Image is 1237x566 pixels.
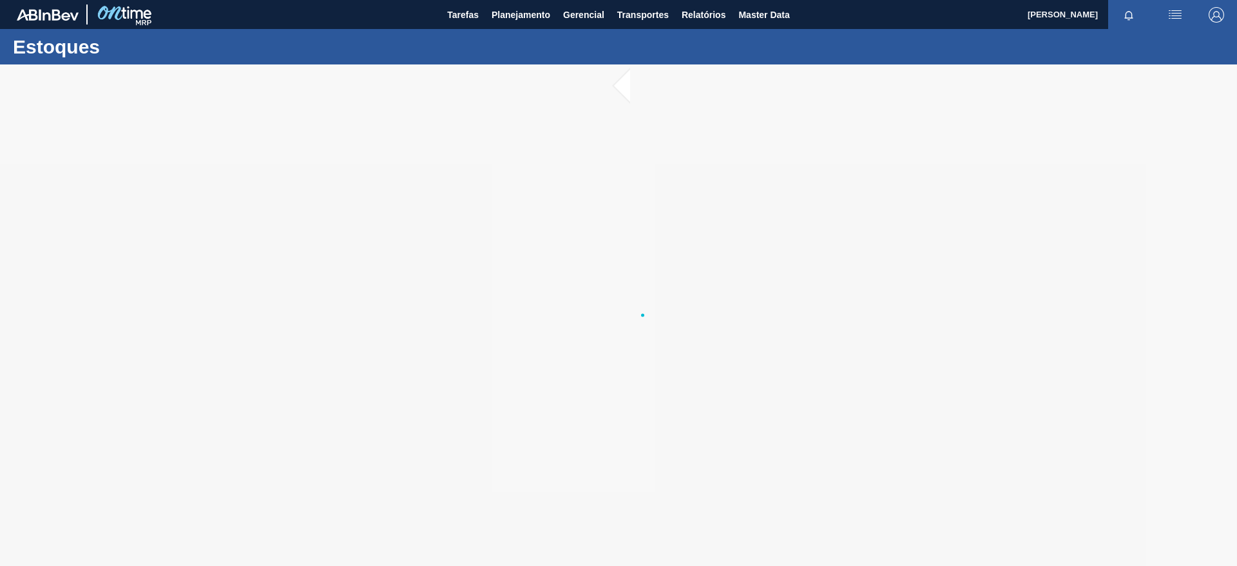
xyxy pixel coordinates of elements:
button: Notificações [1108,6,1149,24]
img: TNhmsLtSVTkK8tSr43FrP2fwEKptu5GPRR3wAAAABJRU5ErkJggg== [17,9,79,21]
span: Master Data [738,7,789,23]
span: Gerencial [563,7,604,23]
span: Tarefas [447,7,479,23]
h1: Estoques [13,39,242,54]
span: Planejamento [492,7,550,23]
img: Logout [1209,7,1224,23]
span: Transportes [617,7,669,23]
img: userActions [1167,7,1183,23]
span: Relatórios [682,7,725,23]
